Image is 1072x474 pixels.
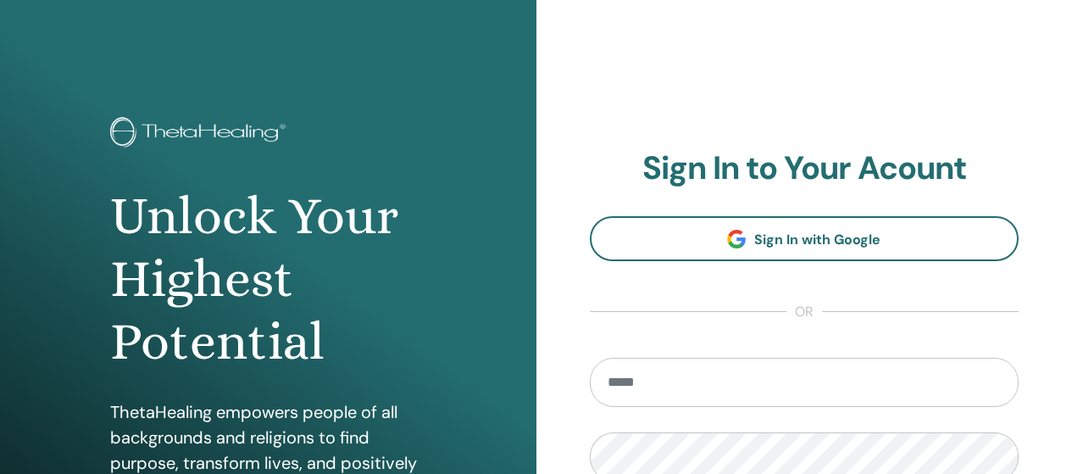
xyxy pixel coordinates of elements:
span: or [786,302,822,322]
a: Sign In with Google [590,216,1019,261]
span: Sign In with Google [754,231,880,248]
h1: Unlock Your Highest Potential [110,185,425,374]
h2: Sign In to Your Acount [590,149,1019,188]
